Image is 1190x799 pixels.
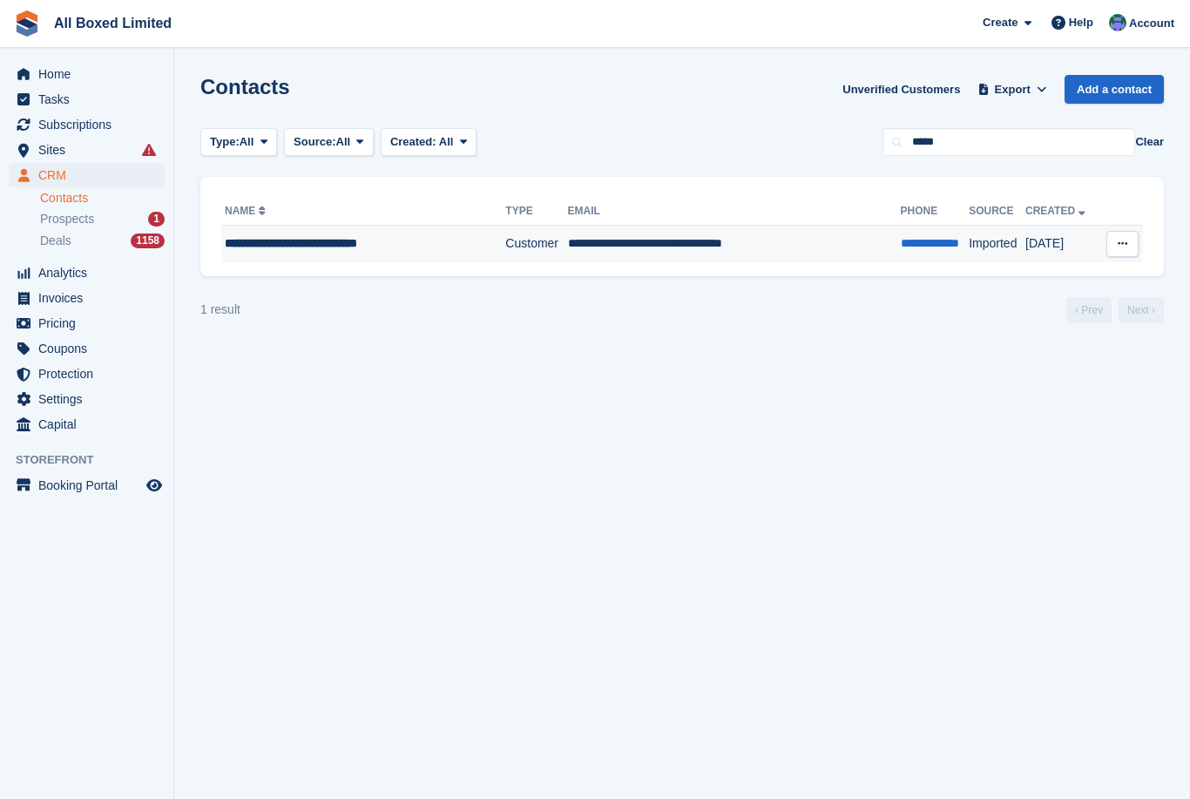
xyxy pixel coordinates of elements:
[38,163,143,187] span: CRM
[38,138,143,162] span: Sites
[9,473,165,498] a: menu
[38,387,143,411] span: Settings
[1065,75,1164,104] a: Add a contact
[9,261,165,285] a: menu
[38,286,143,310] span: Invoices
[505,198,567,226] th: Type
[200,75,290,98] h1: Contacts
[9,62,165,86] a: menu
[47,9,179,37] a: All Boxed Limited
[294,133,335,151] span: Source:
[38,87,143,112] span: Tasks
[969,198,1025,226] th: Source
[210,133,240,151] span: Type:
[38,311,143,335] span: Pricing
[200,128,277,157] button: Type: All
[144,475,165,496] a: Preview store
[225,205,269,217] a: Name
[40,211,94,227] span: Prospects
[38,261,143,285] span: Analytics
[40,232,165,250] a: Deals 1158
[390,135,436,148] span: Created:
[983,14,1018,31] span: Create
[336,133,351,151] span: All
[9,112,165,137] a: menu
[38,412,143,437] span: Capital
[568,198,901,226] th: Email
[995,81,1031,98] span: Export
[38,473,143,498] span: Booking Portal
[16,451,173,469] span: Storefront
[14,10,40,37] img: stora-icon-8386f47178a22dfd0bd8f6a31ec36ba5ce8667c1dd55bd0f319d3a0aa187defe.svg
[131,234,165,248] div: 1158
[284,128,374,157] button: Source: All
[38,362,143,386] span: Protection
[9,286,165,310] a: menu
[1109,14,1126,31] img: Liam Spencer
[1069,14,1093,31] span: Help
[240,133,254,151] span: All
[9,362,165,386] a: menu
[9,336,165,361] a: menu
[40,233,71,249] span: Deals
[9,387,165,411] a: menu
[1025,205,1089,217] a: Created
[148,212,165,227] div: 1
[505,226,567,262] td: Customer
[439,135,454,148] span: All
[1063,297,1167,323] nav: Page
[9,138,165,162] a: menu
[901,198,970,226] th: Phone
[9,87,165,112] a: menu
[1119,297,1164,323] a: Next
[200,301,240,319] div: 1 result
[40,190,165,207] a: Contacts
[38,112,143,137] span: Subscriptions
[9,311,165,335] a: menu
[1066,297,1112,323] a: Previous
[40,210,165,228] a: Prospects 1
[38,336,143,361] span: Coupons
[9,163,165,187] a: menu
[38,62,143,86] span: Home
[381,128,477,157] button: Created: All
[835,75,967,104] a: Unverified Customers
[142,143,156,157] i: Smart entry sync failures have occurred
[974,75,1051,104] button: Export
[1025,226,1100,262] td: [DATE]
[1129,15,1174,32] span: Account
[9,412,165,437] a: menu
[969,226,1025,262] td: Imported
[1135,133,1164,151] button: Clear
